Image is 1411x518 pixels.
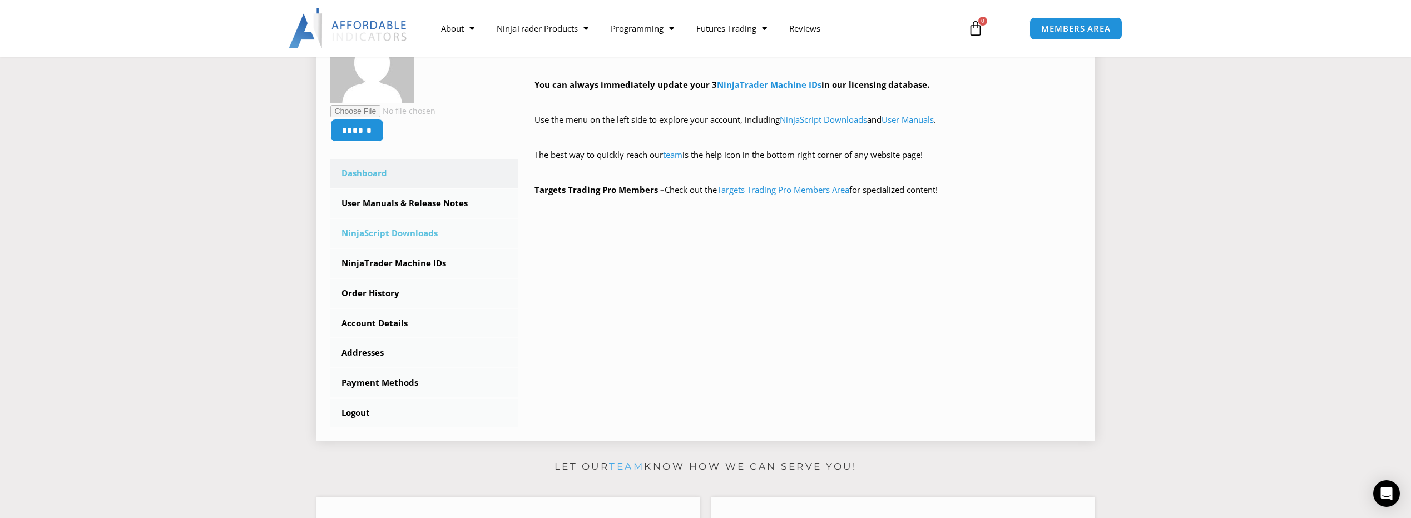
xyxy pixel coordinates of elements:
[330,399,518,427] a: Logout
[685,16,778,41] a: Futures Trading
[430,16,486,41] a: About
[600,16,685,41] a: Programming
[316,458,1095,476] p: Let our know how we can serve you!
[717,79,821,90] a: NinjaTrader Machine IDs
[289,8,408,48] img: LogoAI | Affordable Indicators – NinjaTrader
[1373,480,1400,507] div: Open Intercom Messenger
[534,184,665,195] strong: Targets Trading Pro Members –
[330,309,518,338] a: Account Details
[534,79,929,90] strong: You can always immediately update your 3 in our licensing database.
[330,20,414,103] img: 75e24dd73644767a14284cd61e6f77495245983c6486128449b3d062cd36853d
[717,184,849,195] a: Targets Trading Pro Members Area
[534,147,1081,178] p: The best way to quickly reach our is the help icon in the bottom right corner of any website page!
[330,279,518,308] a: Order History
[430,16,955,41] nav: Menu
[609,461,644,472] a: team
[486,16,600,41] a: NinjaTrader Products
[1041,24,1111,33] span: MEMBERS AREA
[951,12,1000,44] a: 0
[663,149,682,160] a: team
[330,338,518,367] a: Addresses
[1029,17,1122,40] a: MEMBERS AREA
[534,112,1081,143] p: Use the menu on the left side to explore your account, including and .
[330,249,518,278] a: NinjaTrader Machine IDs
[534,24,1081,198] div: Hey ! Welcome to the Members Area. Thank you for being a valuable customer!
[534,182,1081,198] p: Check out the for specialized content!
[978,17,987,26] span: 0
[330,189,518,218] a: User Manuals & Release Notes
[330,219,518,248] a: NinjaScript Downloads
[330,159,518,188] a: Dashboard
[330,368,518,397] a: Payment Methods
[778,16,831,41] a: Reviews
[780,114,867,125] a: NinjaScript Downloads
[882,114,934,125] a: User Manuals
[330,159,518,427] nav: Account pages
